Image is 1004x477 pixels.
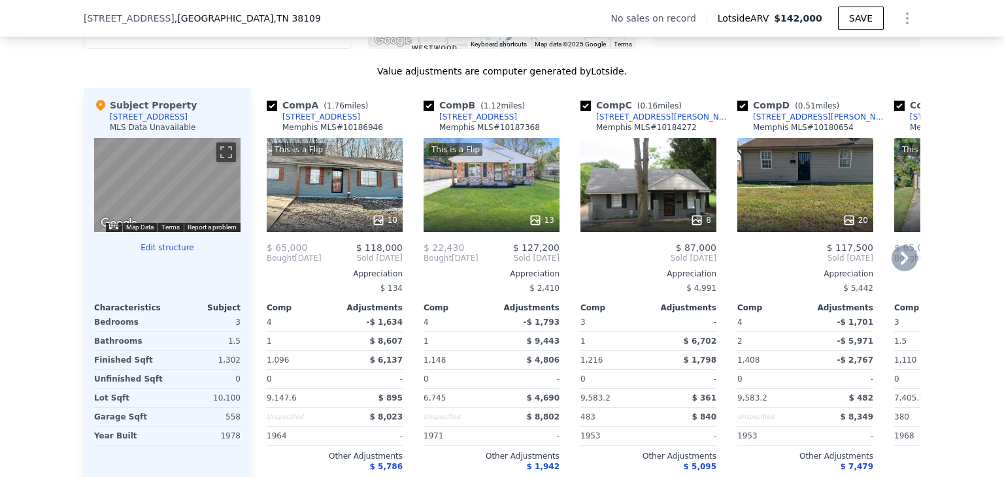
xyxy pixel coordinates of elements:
span: 1,148 [424,355,446,365]
span: 4 [267,318,272,327]
div: Other Adjustments [580,451,716,461]
span: $ 8,607 [370,337,403,346]
span: $ 482 [848,393,873,403]
button: Map Data [126,223,154,232]
span: $ 127,200 [513,242,560,253]
div: 1971 [424,427,489,445]
div: 20 [843,214,868,227]
div: Comp [267,303,335,313]
div: [STREET_ADDRESS] [282,112,360,122]
div: 1.5 [170,332,241,350]
span: 9,147.6 [267,393,297,403]
span: Sold [DATE] [322,253,403,263]
div: Comp [580,303,648,313]
div: Comp B [424,99,530,112]
div: Map [94,138,241,232]
div: - [651,313,716,331]
div: Value adjustments are computer generated by Lotside . [84,65,920,78]
span: 7,405.20 [894,393,929,403]
div: 0 [170,370,241,388]
div: - [337,370,403,388]
span: $ 7,479 [841,462,873,471]
span: 1.12 [484,101,501,110]
span: 1,408 [737,355,760,365]
div: 1 [424,332,489,350]
span: Map data ©2025 Google [535,41,606,48]
span: $ 2,410 [529,284,560,293]
span: Bought [424,253,452,263]
span: $ 5,442 [843,284,873,293]
button: SAVE [838,7,884,30]
div: [STREET_ADDRESS] [110,112,188,122]
div: MLS Data Unavailable [110,122,196,133]
div: 1 [580,332,646,350]
span: Sold [DATE] [737,253,873,263]
div: 10,100 [170,389,241,407]
span: $142,000 [774,13,822,24]
span: $ 1,942 [527,462,560,471]
span: $ 4,991 [686,284,716,293]
span: ( miles) [318,101,373,110]
div: Unspecified [737,408,803,426]
div: Unspecified [267,408,332,426]
span: $ 9,443 [527,337,560,346]
div: - [337,427,403,445]
div: 13 [529,214,554,227]
span: $ 117,500 [827,242,873,253]
span: $ 6,702 [684,337,716,346]
div: [STREET_ADDRESS][PERSON_NAME] [596,112,732,122]
span: $ 134 [380,284,403,293]
div: Comp A [267,99,373,112]
div: Lot Sqft [94,389,165,407]
span: $ 8,349 [841,412,873,421]
a: Open this area in Google Maps (opens a new window) [97,215,141,232]
div: 1.5 [894,332,960,350]
div: Finished Sqft [94,351,165,369]
span: ( miles) [790,101,845,110]
span: $ 5,786 [370,462,403,471]
div: [STREET_ADDRESS][PERSON_NAME] [753,112,889,122]
div: Adjustments [648,303,716,313]
div: Subject Property [94,99,197,112]
span: 9,583.2 [737,393,767,403]
div: Comp E [894,99,1000,112]
span: 9,583.2 [580,393,611,403]
div: Comp D [737,99,845,112]
span: $ 118,000 [356,242,403,253]
div: 10 [372,214,397,227]
div: [DATE] [424,253,478,263]
div: 1968 [894,427,960,445]
a: Open this area in Google Maps (opens a new window) [371,32,414,49]
span: 0.51 [798,101,816,110]
div: This is a Flip [272,143,326,156]
span: 0 [580,374,586,384]
a: Terms [161,223,180,231]
div: Garage Sqft [94,408,165,426]
div: - [651,370,716,388]
span: Sold [DATE] [580,253,716,263]
div: 1953 [580,427,646,445]
span: 3 [894,318,899,327]
div: [STREET_ADDRESS] [910,112,988,122]
span: $ 65,000 [894,242,935,253]
span: $ 87,000 [676,242,716,253]
div: Other Adjustments [737,451,873,461]
img: Google [371,32,414,49]
div: Subject [167,303,241,313]
span: 4 [737,318,743,327]
div: Street View [94,138,241,232]
div: Bedrooms [94,313,165,331]
div: Comp [894,303,962,313]
span: 1,216 [580,355,603,365]
button: Edit structure [94,242,241,253]
span: Sold [DATE] [478,253,560,263]
span: 1,096 [267,355,289,365]
div: Appreciation [580,269,716,279]
span: $ 4,806 [527,355,560,365]
button: Keyboard shortcuts [471,40,527,49]
div: 1 [267,332,332,350]
span: , TN 38109 [273,13,320,24]
div: This is a Flip [899,143,953,156]
span: 0 [267,374,272,384]
div: [STREET_ADDRESS] [439,112,517,122]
